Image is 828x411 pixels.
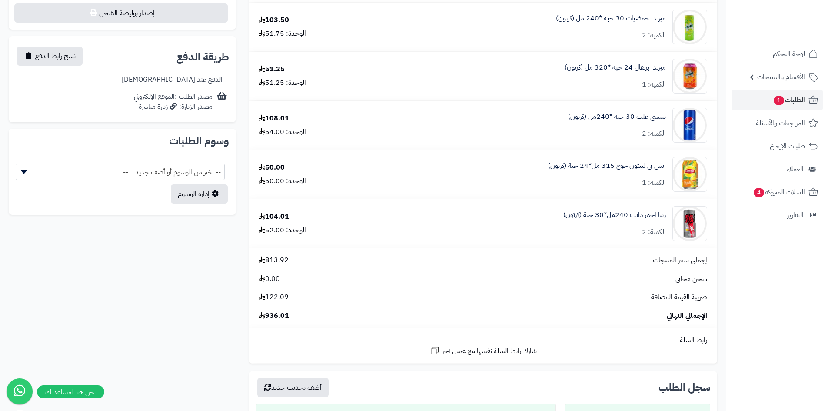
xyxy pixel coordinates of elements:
a: المراجعات والأسئلة [732,113,823,134]
div: الكمية: 2 [642,227,666,237]
a: إدارة الوسوم [171,184,228,204]
a: ميرندا برتقال 24 حبة *320 مل (كرتون) [565,63,666,73]
span: السلات المتروكة [753,186,805,198]
span: التقارير [787,209,804,221]
div: الكمية: 2 [642,129,666,139]
img: 1747575099-708d6832-587f-4e09-b83f-3e8e36d0-90x90.jpg [673,59,707,94]
span: 0.00 [259,274,280,284]
button: نسخ رابط الدفع [17,47,83,66]
div: مصدر الزيارة: زيارة مباشرة [134,102,213,112]
a: شارك رابط السلة نفسها مع عميل آخر [429,345,537,356]
div: 51.25 [259,64,285,74]
span: طلبات الإرجاع [770,140,805,152]
div: الوحدة: 54.00 [259,127,306,137]
a: لوحة التحكم [732,43,823,64]
span: 1 [774,96,784,105]
img: 1747743698-61coCGzbNPL._AC_SL1144-90x90.jpg [673,206,707,241]
span: شارك رابط السلة نفسها مع عميل آخر [442,346,537,356]
a: بيبسي علب 30 حبة *240مل (كرتون) [568,112,666,122]
span: المراجعات والأسئلة [756,117,805,129]
span: -- اختر من الوسوم أو أضف جديد... -- [16,164,225,180]
div: 50.00 [259,163,285,173]
div: الوحدة: 50.00 [259,176,306,186]
button: أضف تحديث جديد [257,378,329,397]
h3: سجل الطلب [658,382,710,393]
img: logo-2.png [769,22,820,40]
a: ميرندا حمضيات 30 حبة *240 مل (كرتون) [556,13,666,23]
a: ريتا احمر دايت 240مل*30 حبة (كرتون) [563,210,666,220]
div: 103.50 [259,15,289,25]
button: إصدار بوليصة الشحن [14,3,228,23]
span: الأقسام والمنتجات [757,71,805,83]
div: 108.01 [259,114,289,124]
div: الوحدة: 52.00 [259,225,306,235]
div: رابط السلة [253,335,714,345]
span: 122.09 [259,292,289,302]
h2: طريقة الدفع [176,52,229,62]
span: الإجمالي النهائي [667,311,707,321]
a: السلات المتروكة4 [732,182,823,203]
span: ضريبة القيمة المضافة [651,292,707,302]
a: طلبات الإرجاع [732,136,823,157]
div: الكمية: 1 [642,80,666,90]
span: الطلبات [773,94,805,106]
div: الوحدة: 51.25 [259,78,306,88]
a: الطلبات1 [732,90,823,110]
h2: وسوم الطلبات [16,136,229,146]
span: شحن مجاني [675,274,707,284]
a: التقارير [732,205,823,226]
span: العملاء [787,163,804,175]
a: ايس تى ليبتون خوخ 315 مل*24 حبة (كرتون) [548,161,666,171]
div: الدفع عند [DEMOGRAPHIC_DATA] [122,75,223,85]
a: العملاء [732,159,823,180]
span: -- اختر من الوسوم أو أضف جديد... -- [16,164,224,180]
img: 1747673590-80338be1-22f3-4a34-92a2-77f78825-90x90.jpg [673,157,707,192]
img: 1747594376-51AM5ZU19WL._AC_SL1500-90x90.jpg [673,108,707,143]
img: 1747566616-1481083d-48b6-4b0f-b89f-c8f09a39-90x90.jpg [673,10,707,44]
span: 813.92 [259,255,289,265]
span: نسخ رابط الدفع [35,51,76,61]
div: الكمية: 2 [642,30,666,40]
span: 936.01 [259,311,289,321]
span: إجمالي سعر المنتجات [653,255,707,265]
span: 4 [754,188,764,197]
span: لوحة التحكم [773,48,805,60]
div: مصدر الطلب :الموقع الإلكتروني [134,92,213,112]
div: 104.01 [259,212,289,222]
div: الوحدة: 51.75 [259,29,306,39]
div: الكمية: 1 [642,178,666,188]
